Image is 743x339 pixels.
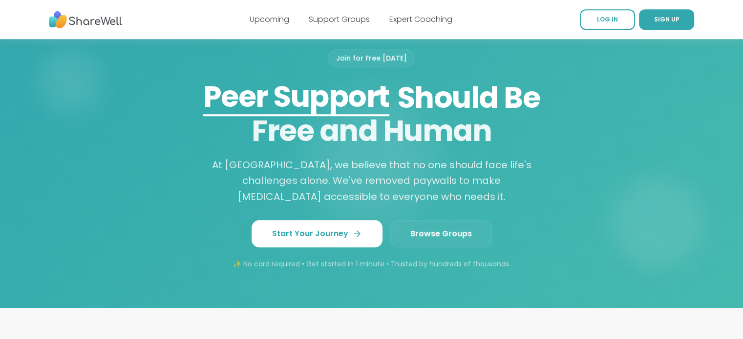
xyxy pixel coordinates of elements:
[390,220,492,247] a: Browse Groups
[580,9,635,30] a: LOG IN
[410,228,472,239] span: Browse Groups
[203,78,389,115] div: Peer Support
[309,14,370,25] a: Support Groups
[122,259,622,269] p: ✨ No card required • Get started in 1 minute • Trusted by hundreds of thousands.
[252,220,382,247] a: Start Your Journey
[328,49,415,67] div: Join for Free [DATE]
[654,15,679,23] span: SIGN UP
[208,157,536,205] p: At [GEOGRAPHIC_DATA], we believe that no one should face life's challenges alone. We've removed p...
[122,79,622,116] span: Should Be
[639,9,694,30] a: SIGN UP
[49,6,122,33] img: ShareWell Nav Logo
[389,14,452,25] a: Expert Coaching
[597,15,618,23] span: LOG IN
[272,228,362,239] span: Start Your Journey
[252,110,491,151] span: Free and Human
[250,14,289,25] a: Upcoming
